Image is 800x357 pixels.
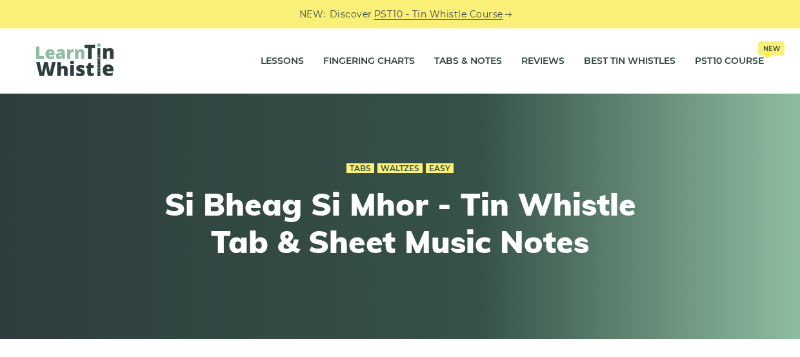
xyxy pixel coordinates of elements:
[323,45,415,77] a: Fingering Charts
[36,43,114,76] img: LearnTinWhistle.com
[261,45,304,77] a: Lessons
[163,186,637,260] h1: Si­ Bheag Si­ Mhor - Tin Whistle Tab & Sheet Music Notes
[584,45,675,77] a: Best Tin Whistles
[346,163,374,174] a: Tabs
[434,45,502,77] a: Tabs & Notes
[377,163,423,174] a: Waltzes
[521,45,565,77] a: Reviews
[426,163,454,174] a: Easy
[695,45,764,77] a: PST10 CourseNew
[758,41,785,56] span: New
